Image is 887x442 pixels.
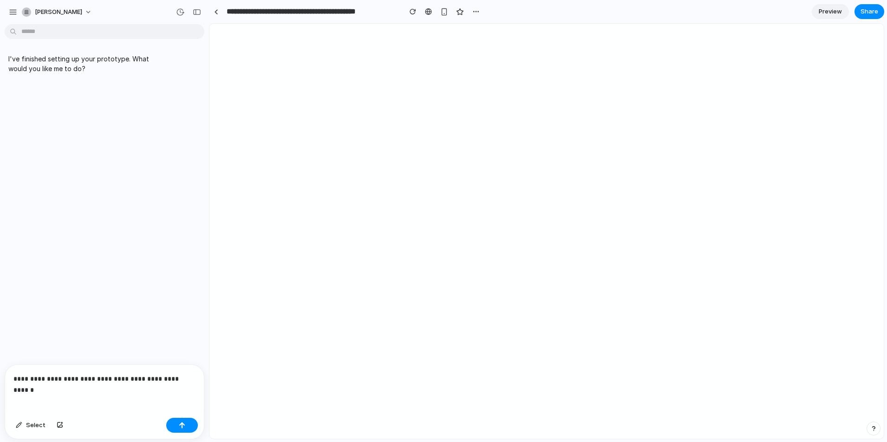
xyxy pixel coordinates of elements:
span: [PERSON_NAME] [35,7,82,17]
button: [PERSON_NAME] [18,5,97,20]
span: Preview [819,7,842,16]
span: Select [26,421,46,430]
button: Select [11,418,50,433]
a: Preview [812,4,849,19]
span: Share [861,7,878,16]
p: I've finished setting up your prototype. What would you like me to do? [8,54,163,73]
button: Share [854,4,884,19]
